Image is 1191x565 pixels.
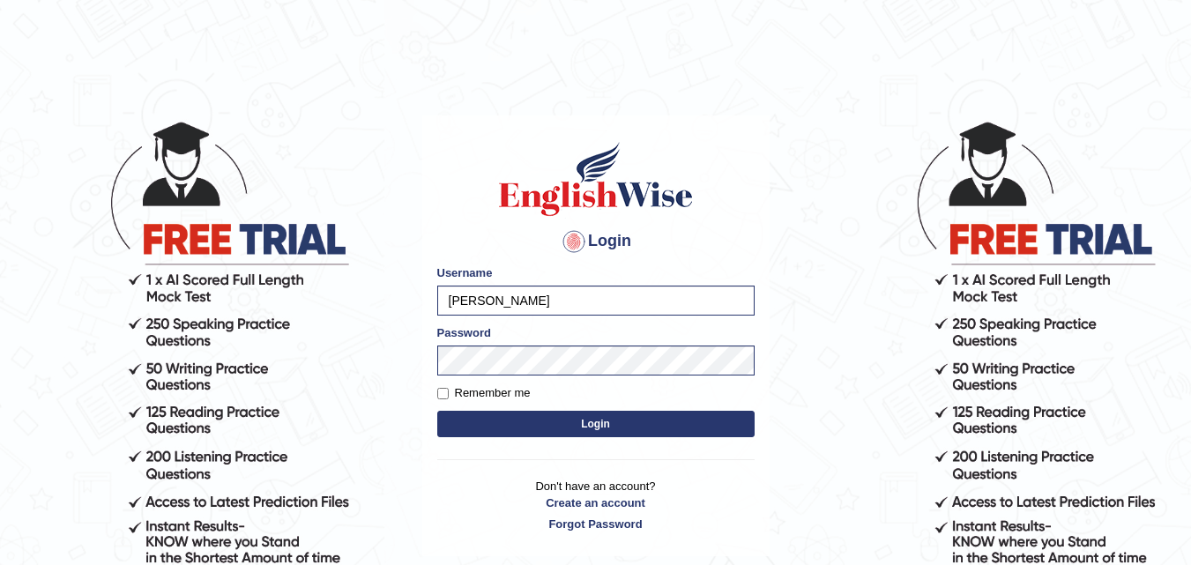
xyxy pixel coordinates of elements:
label: Username [437,264,493,281]
p: Don't have an account? [437,478,755,532]
a: Create an account [437,494,755,511]
label: Remember me [437,384,531,402]
label: Password [437,324,491,341]
img: Logo of English Wise sign in for intelligent practice with AI [495,139,696,219]
h4: Login [437,227,755,256]
a: Forgot Password [437,516,755,532]
input: Remember me [437,388,449,399]
button: Login [437,411,755,437]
